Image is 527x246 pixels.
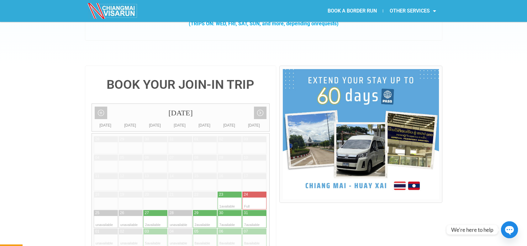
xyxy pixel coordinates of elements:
div: 24 [244,192,248,197]
div: 20 [145,192,149,197]
div: 09 [219,155,223,160]
div: 06 [219,229,223,234]
div: 10 [244,155,248,160]
div: 31 [170,137,174,142]
div: 03 [145,229,149,234]
div: [DATE] [93,122,118,128]
div: 19 [120,192,124,197]
div: 26 [120,210,124,216]
div: 07 [170,155,174,160]
div: 01 [95,229,99,234]
div: 01 [194,137,198,142]
div: 03 [244,137,248,142]
div: [DATE] [192,122,217,128]
div: [DATE] [118,122,143,128]
div: 12 [120,173,124,179]
div: [DATE] [217,122,242,128]
div: 05 [120,155,124,160]
div: 14 [170,173,174,179]
div: 30 [145,137,149,142]
div: 25 [95,210,99,216]
div: 28 [170,210,174,216]
div: 30 [219,210,223,216]
div: 29 [194,210,198,216]
div: 06 [145,155,149,160]
div: 02 [219,137,223,142]
div: 04 [170,229,174,234]
div: 22 [194,192,198,197]
nav: Menu [263,4,442,18]
div: 07 [244,229,248,234]
div: 23 [219,192,223,197]
div: [DATE] [92,104,270,122]
div: 18 [95,192,99,197]
div: 13 [145,173,149,179]
div: 15 [194,173,198,179]
strong: (TRIPS ON: WED, FRI, SAT, SUN, and more, depending on [189,21,339,27]
div: 29 [120,137,124,142]
div: 08 [194,155,198,160]
div: 21 [170,192,174,197]
div: [DATE] [143,122,167,128]
div: [DATE] [167,122,192,128]
div: 04 [95,155,99,160]
div: 05 [194,229,198,234]
div: 31 [244,210,248,216]
a: BOOK A BORDER RUN [321,4,383,18]
div: 27 [145,210,149,216]
h4: BOOK YOUR JOIN-IN TRIP [92,78,270,91]
div: 11 [95,173,99,179]
a: OTHER SERVICES [383,4,442,18]
div: 28 [95,137,99,142]
div: [DATE] [242,122,266,128]
div: 16 [219,173,223,179]
div: 02 [120,229,124,234]
span: requests) [317,21,339,27]
div: 17 [244,173,248,179]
